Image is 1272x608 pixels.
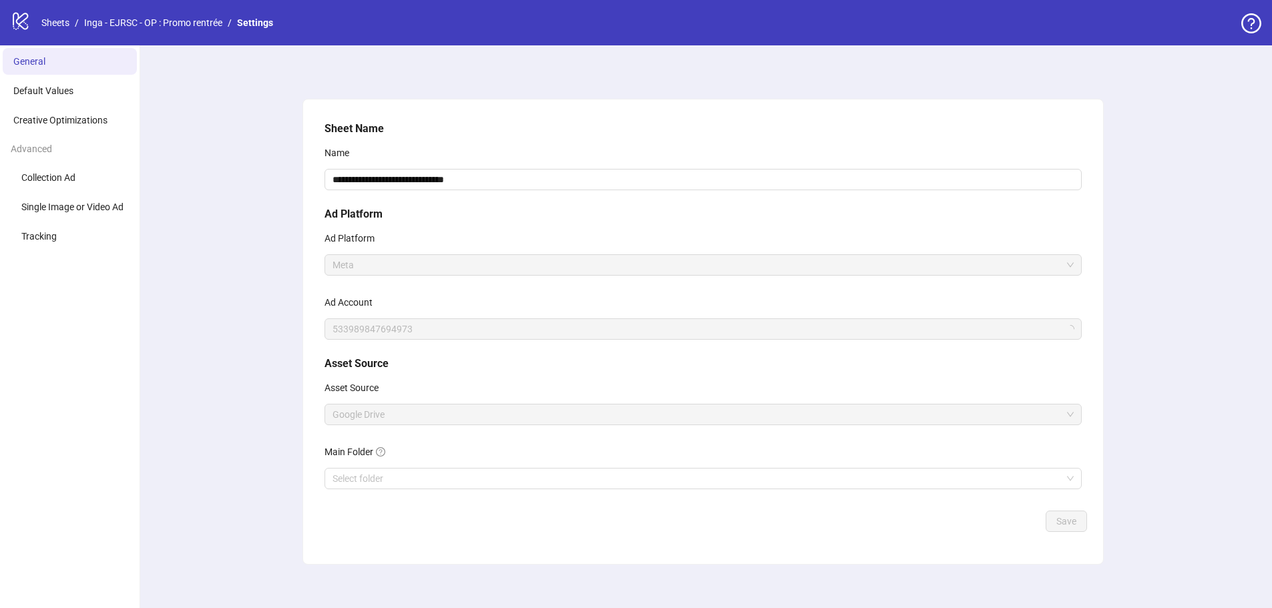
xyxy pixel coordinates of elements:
label: Asset Source [325,377,387,398]
span: Meta [333,255,1074,275]
span: loading [1066,325,1074,333]
span: Tracking [21,231,57,242]
span: Collection Ad [21,172,75,183]
span: Google Drive [333,404,1074,424]
span: question-circle [376,447,385,457]
span: General [13,56,45,67]
span: Creative Optimizations [13,115,108,125]
span: question-circle [1241,13,1261,33]
span: Default Values [13,85,73,96]
a: Settings [234,15,276,30]
li: / [75,15,79,30]
h5: Ad Platform [325,206,1082,222]
label: Ad Platform [325,228,383,249]
li: / [228,15,232,30]
button: Save [1046,511,1087,532]
a: Sheets [39,15,72,30]
span: Single Image or Video Ad [21,202,124,212]
label: Name [325,142,358,164]
label: Main Folder [325,441,394,463]
label: Ad Account [325,292,381,313]
a: Inga - EJRSC - OP : Promo rentrée [81,15,225,30]
input: Name [325,169,1082,190]
h5: Sheet Name [325,121,1082,137]
h5: Asset Source [325,356,1082,372]
span: 533989847694973 [333,319,1074,339]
